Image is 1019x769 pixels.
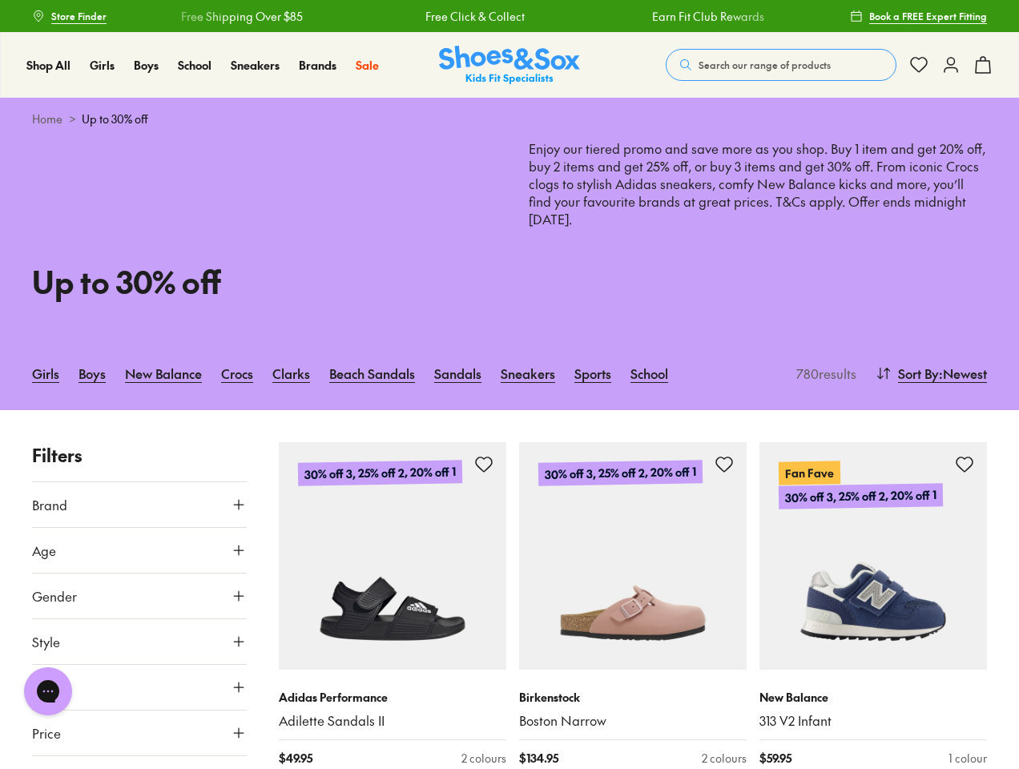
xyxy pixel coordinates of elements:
span: Girls [90,57,115,73]
a: Clarks [272,356,310,391]
p: 30% off 3, 25% off 2, 20% off 1 [298,461,462,487]
p: Birkenstock [519,689,747,706]
span: : Newest [939,364,987,383]
div: 2 colours [702,750,747,767]
a: School [178,57,211,74]
a: Shoes & Sox [439,46,580,85]
h1: Up to 30% off [32,259,490,304]
button: Age [32,528,247,573]
a: New Balance [125,356,202,391]
span: Boys [134,57,159,73]
iframe: Gorgias live chat messenger [16,662,80,721]
a: Sale [356,57,379,74]
p: 30% off 3, 25% off 2, 20% off 1 [779,484,943,510]
button: Sort By:Newest [876,356,987,391]
a: Boys [79,356,106,391]
button: Search our range of products [666,49,896,81]
span: Style [32,632,60,651]
a: Adilette Sandals II [279,712,506,730]
span: Sale [356,57,379,73]
div: 1 colour [949,750,987,767]
span: Brands [299,57,336,73]
a: Fan Fave30% off 3, 25% off 2, 20% off 1 [759,442,987,670]
p: 30% off 3, 25% off 2, 20% off 1 [538,461,703,487]
button: Style [32,619,247,664]
button: Price [32,711,247,755]
a: Earn Fit Club Rewards [578,8,691,25]
a: Boston Narrow [519,712,747,730]
a: Store Finder [32,2,107,30]
a: Free Shipping Over $85 [807,8,928,25]
button: Gender [32,574,247,618]
span: Gender [32,586,77,606]
span: Book a FREE Expert Fitting [869,9,987,23]
p: Filters [32,442,247,469]
a: Free Shipping Over $85 [108,8,230,25]
a: Home [32,111,62,127]
a: 313 V2 Infant [759,712,987,730]
p: New Balance [759,689,987,706]
p: Adidas Performance [279,689,506,706]
a: Free Click & Collect [352,8,451,25]
span: $ 134.95 [519,750,558,767]
p: Enjoy our tiered promo and save more as you shop. Buy 1 item and get 20% off, buy 2 items and get... [529,140,987,298]
a: Girls [90,57,115,74]
p: Fan Fave [779,461,840,485]
span: Brand [32,495,67,514]
a: Sneakers [501,356,555,391]
a: Sneakers [231,57,280,74]
a: Sports [574,356,611,391]
span: Up to 30% off [82,111,148,127]
div: > [32,111,987,127]
a: School [630,356,668,391]
a: Girls [32,356,59,391]
div: 2 colours [461,750,506,767]
span: $ 59.95 [759,750,791,767]
a: Sandals [434,356,481,391]
span: Shop All [26,57,70,73]
a: 30% off 3, 25% off 2, 20% off 1 [519,442,747,670]
a: Brands [299,57,336,74]
span: Sneakers [231,57,280,73]
span: Store Finder [51,9,107,23]
a: Crocs [221,356,253,391]
a: Beach Sandals [329,356,415,391]
a: 30% off 3, 25% off 2, 20% off 1 [279,442,506,670]
span: Sort By [898,364,939,383]
span: School [178,57,211,73]
span: Search our range of products [699,58,831,72]
a: Boys [134,57,159,74]
button: Colour [32,665,247,710]
img: SNS_Logo_Responsive.svg [439,46,580,85]
span: $ 49.95 [279,750,312,767]
button: Brand [32,482,247,527]
a: Book a FREE Expert Fitting [850,2,987,30]
span: Age [32,541,56,560]
span: Price [32,723,61,743]
p: 780 results [790,364,856,383]
a: Shop All [26,57,70,74]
